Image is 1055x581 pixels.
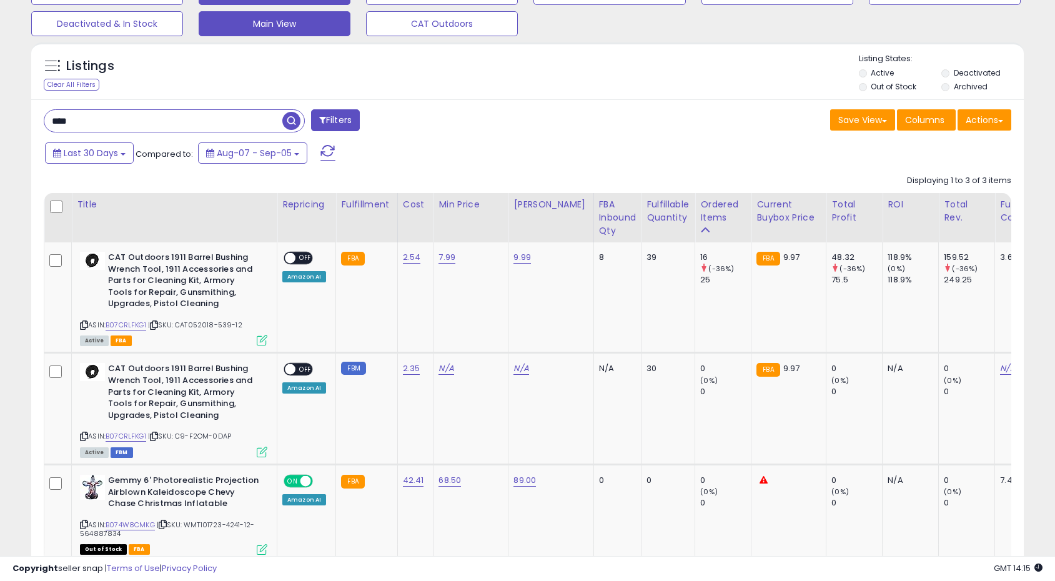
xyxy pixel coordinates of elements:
[905,114,944,126] span: Columns
[708,264,734,274] small: (-36%)
[888,252,938,263] div: 118.9%
[285,476,300,487] span: ON
[12,562,58,574] strong: Copyright
[871,81,916,92] label: Out of Stock
[1000,252,1044,263] div: 3.68
[907,175,1011,187] div: Displaying 1 to 3 of 3 items
[136,148,193,160] span: Compared to:
[888,475,929,486] div: N/A
[1000,475,1044,486] div: 7.48
[198,142,307,164] button: Aug-07 - Sep-05
[756,252,780,266] small: FBA
[45,142,134,164] button: Last 30 Days
[438,251,455,264] a: 7.99
[106,431,146,442] a: B07CRLFKG1
[107,562,160,574] a: Terms of Use
[700,487,718,497] small: (0%)
[341,362,365,375] small: FBM
[341,198,392,211] div: Fulfillment
[366,11,518,36] button: CAT Outdoors
[148,431,231,441] span: | SKU: C9-F2OM-0DAP
[831,475,882,486] div: 0
[217,147,292,159] span: Aug-07 - Sep-05
[108,475,260,513] b: Gemmy 6' Photorealistic Projection Airblown Kaleidoscope Chevy Chase Christmas Inflatable
[403,251,421,264] a: 2.54
[871,67,894,78] label: Active
[954,67,1001,78] label: Deactivated
[599,198,636,237] div: FBA inbound Qty
[646,363,685,374] div: 30
[888,274,938,286] div: 118.9%
[831,274,882,286] div: 75.5
[944,274,994,286] div: 249.25
[700,475,751,486] div: 0
[80,475,267,554] div: ASIN:
[403,362,420,375] a: 2.35
[831,487,849,497] small: (0%)
[830,109,895,131] button: Save View
[80,363,267,455] div: ASIN:
[148,320,242,330] span: | SKU: CAT052018-539-12
[756,198,821,224] div: Current Buybox Price
[106,520,155,530] a: B074W8CMKG
[438,474,461,487] a: 68.50
[31,11,183,36] button: Deactivated & In Stock
[944,198,989,224] div: Total Rev.
[403,198,428,211] div: Cost
[513,251,531,264] a: 9.99
[403,474,424,487] a: 42.41
[783,251,800,263] span: 9.97
[958,109,1011,131] button: Actions
[888,198,933,211] div: ROI
[80,252,267,344] div: ASIN:
[944,375,961,385] small: (0%)
[944,386,994,397] div: 0
[341,252,364,266] small: FBA
[888,264,905,274] small: (0%)
[311,476,331,487] span: OFF
[831,252,882,263] div: 48.32
[80,252,105,270] img: 31MwvYhFRSL._SL40_.jpg
[897,109,956,131] button: Columns
[80,447,109,458] span: All listings currently available for purchase on Amazon
[111,447,133,458] span: FBM
[944,487,961,497] small: (0%)
[994,562,1043,574] span: 2025-10-6 14:15 GMT
[646,198,690,224] div: Fulfillable Quantity
[311,109,360,131] button: Filters
[282,494,326,505] div: Amazon AI
[700,274,751,286] div: 25
[64,147,118,159] span: Last 30 Days
[341,475,364,489] small: FBA
[295,364,315,375] span: OFF
[80,335,109,346] span: All listings currently available for purchase on Amazon
[783,362,800,374] span: 9.97
[831,375,849,385] small: (0%)
[944,363,994,374] div: 0
[513,474,536,487] a: 89.00
[106,320,146,330] a: B07CRLFKG1
[438,362,453,375] a: N/A
[513,198,588,211] div: [PERSON_NAME]
[831,497,882,509] div: 0
[108,363,260,424] b: CAT Outdoors 1911 Barrel Bushing Wrench Tool, 1911 Accessories and Parts for Cleaning Kit, Armory...
[282,382,326,394] div: Amazon AI
[199,11,350,36] button: Main View
[944,252,994,263] div: 159.52
[438,198,503,211] div: Min Price
[1000,198,1048,224] div: Fulfillment Cost
[1000,362,1015,375] a: N/A
[599,252,632,263] div: 8
[513,362,528,375] a: N/A
[756,363,780,377] small: FBA
[646,252,685,263] div: 39
[599,475,632,486] div: 0
[111,335,132,346] span: FBA
[831,386,882,397] div: 0
[282,271,326,282] div: Amazon AI
[700,198,746,224] div: Ordered Items
[831,363,882,374] div: 0
[80,520,254,539] span: | SKU: WMT101723-4241-12-564887834
[700,363,751,374] div: 0
[888,363,929,374] div: N/A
